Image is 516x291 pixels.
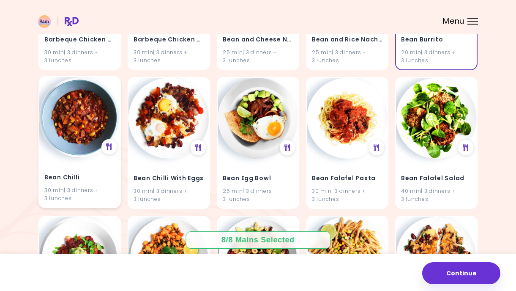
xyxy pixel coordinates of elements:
[369,140,384,156] div: See Meal Plan
[44,171,115,184] h4: Bean Chilli
[443,17,464,25] span: Menu
[312,187,382,203] div: 30 min | 3 dinners + 3 lunches
[101,140,117,155] div: See Meal Plan
[134,48,204,64] div: 30 min | 3 dinners + 3 lunches
[401,172,472,185] h4: Bean Falafel Salad
[312,172,382,185] h4: Bean Falafel Pasta
[422,262,500,284] button: Continue
[401,48,472,64] div: 20 min | 3 dinners + 3 lunches
[44,186,115,202] div: 30 min | 3 dinners + 3 lunches
[38,15,79,28] img: RxDiet
[312,48,382,64] div: 25 min | 3 dinners + 3 lunches
[44,33,115,47] h4: Barbeque Chicken & Rice
[458,140,473,156] div: See Meal Plan
[223,187,293,203] div: 25 min | 3 dinners + 3 lunches
[280,140,295,156] div: See Meal Plan
[134,187,204,203] div: 30 min | 3 dinners + 3 lunches
[223,33,293,47] h4: Bean and Cheese Nacho Pasta
[223,172,293,185] h4: Bean Egg Bowl
[191,140,206,156] div: See Meal Plan
[401,33,472,47] h4: Bean Burrito
[216,235,301,245] div: 8 / 8 Mains Selected
[312,33,382,47] h4: Bean and Rice Nachos
[134,33,204,47] h4: Barbeque Chicken Tacos
[134,172,204,185] h4: Bean Chilli With Eggs
[223,48,293,64] div: 25 min | 3 dinners + 3 lunches
[44,48,115,64] div: 30 min | 3 dinners + 3 lunches
[401,187,472,203] div: 40 min | 3 dinners + 3 lunches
